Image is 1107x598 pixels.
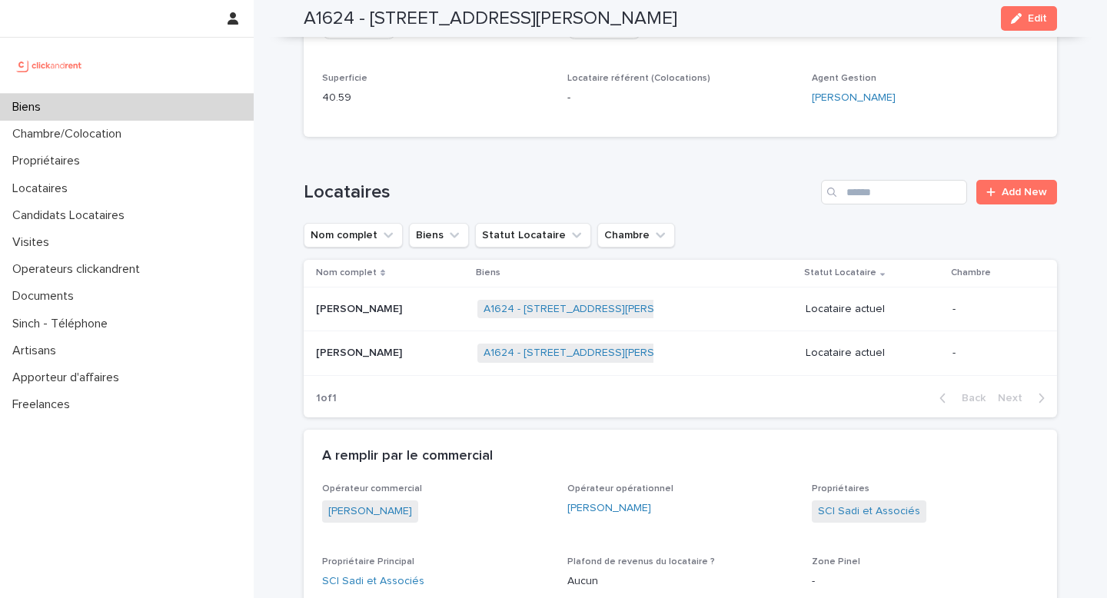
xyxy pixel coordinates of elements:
p: Visites [6,235,61,250]
input: Search [821,180,967,204]
a: [PERSON_NAME] [567,500,651,517]
p: Statut Locataire [804,264,876,281]
span: Plafond de revenus du locataire ? [567,557,715,566]
p: Biens [6,100,53,115]
p: Biens [476,264,500,281]
a: SCI Sadi et Associés [818,503,920,520]
span: Propriétaires [812,484,869,493]
p: Locataire actuel [806,347,940,360]
button: Statut Locataire [475,223,591,248]
p: Chambre/Colocation [6,127,134,141]
tr: [PERSON_NAME][PERSON_NAME] A1624 - [STREET_ADDRESS][PERSON_NAME] Locataire actuel- [304,287,1057,331]
p: Apporteur d'affaires [6,370,131,385]
p: [PERSON_NAME] [316,300,405,316]
p: 1 of 1 [304,380,349,417]
h2: A remplir par le commercial [322,448,493,465]
p: Operateurs clickandrent [6,262,152,277]
button: Back [927,391,992,405]
span: Back [952,393,986,404]
span: Opérateur opérationnel [567,484,673,493]
span: Agent Gestion [812,74,876,83]
h1: Locataires [304,181,815,204]
p: Propriétaires [6,154,92,168]
button: Chambre [597,223,675,248]
button: Biens [409,223,469,248]
a: A1624 - [STREET_ADDRESS][PERSON_NAME] [484,347,709,360]
h2: A1624 - [STREET_ADDRESS][PERSON_NAME] [304,8,677,30]
a: Add New [976,180,1057,204]
span: Zone Pinel [812,557,860,566]
a: SCI Sadi et Associés [322,573,424,590]
p: Chambre [951,264,991,281]
p: Nom complet [316,264,377,281]
p: Freelances [6,397,82,412]
p: - [812,573,1039,590]
span: Propriétaire Principal [322,557,414,566]
p: - [952,303,1032,316]
span: Locataire référent (Colocations) [567,74,710,83]
span: Edit [1028,13,1047,24]
button: Edit [1001,6,1057,31]
p: - [567,90,794,106]
p: - [952,347,1032,360]
span: Next [998,393,1032,404]
p: [PERSON_NAME] [316,344,405,360]
button: Next [992,391,1057,405]
p: Candidats Locataires [6,208,137,223]
span: Superficie [322,74,367,83]
p: 40.59 [322,90,549,106]
img: UCB0brd3T0yccxBKYDjQ [12,50,87,81]
p: Locataires [6,181,80,196]
span: Add New [1002,187,1047,198]
a: [PERSON_NAME] [328,503,412,520]
button: Nom complet [304,223,403,248]
p: Sinch - Téléphone [6,317,120,331]
p: Aucun [567,573,794,590]
span: Opérateur commercial [322,484,422,493]
a: A1624 - [STREET_ADDRESS][PERSON_NAME] [484,303,709,316]
a: [PERSON_NAME] [812,90,896,106]
p: Locataire actuel [806,303,940,316]
p: Artisans [6,344,68,358]
tr: [PERSON_NAME][PERSON_NAME] A1624 - [STREET_ADDRESS][PERSON_NAME] Locataire actuel- [304,331,1057,376]
p: Documents [6,289,86,304]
